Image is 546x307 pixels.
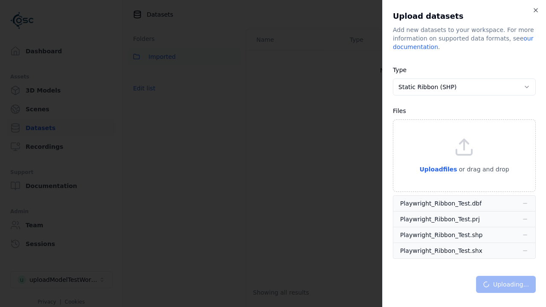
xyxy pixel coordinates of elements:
[400,231,482,239] div: Playwright_Ribbon_Test.shp
[393,107,406,114] label: Files
[457,164,509,174] p: or drag and drop
[400,246,482,255] div: Playwright_Ribbon_Test.shx
[419,166,457,173] span: Upload files
[393,67,407,73] label: Type
[400,215,480,223] div: Playwright_Ribbon_Test.prj
[393,10,536,22] h2: Upload datasets
[393,26,536,51] div: Add new datasets to your workspace. For more information on supported data formats, see .
[400,199,482,208] div: Playwright_Ribbon_Test.dbf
